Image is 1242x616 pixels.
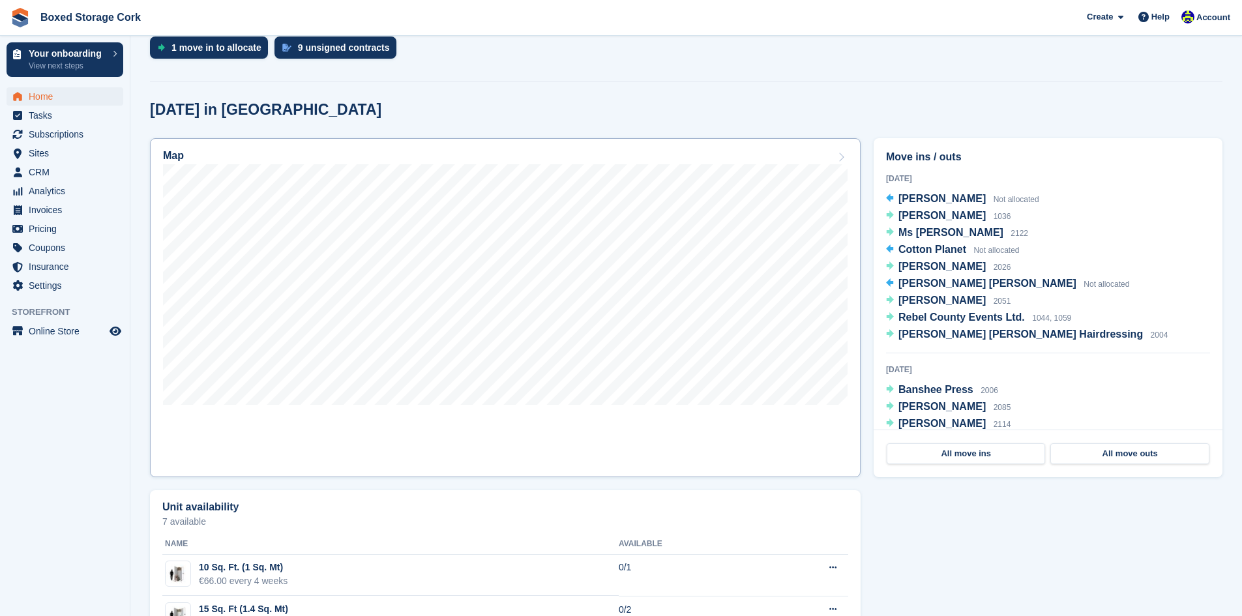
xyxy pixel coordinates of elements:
a: [PERSON_NAME] 1036 [886,208,1011,225]
img: move_ins_to_allocate_icon-fdf77a2bb77ea45bf5b3d319d69a93e2d87916cf1d5bf7949dd705db3b84f3ca.svg [158,44,165,51]
th: Available [619,534,760,555]
span: 2122 [1011,229,1028,238]
a: menu [7,125,123,143]
h2: Unit availability [162,501,239,513]
span: Not allocated [1084,280,1129,289]
h2: [DATE] in [GEOGRAPHIC_DATA] [150,101,381,119]
span: CRM [29,163,107,181]
a: menu [7,257,123,276]
a: menu [7,87,123,106]
span: 2114 [994,420,1011,429]
span: 2006 [981,386,998,395]
div: 10 Sq. Ft. (1 Sq. Mt) [199,561,288,574]
a: menu [7,201,123,219]
a: Cotton Planet Not allocated [886,242,1020,259]
a: [PERSON_NAME] 2026 [886,259,1011,276]
div: [DATE] [886,173,1210,184]
a: menu [7,276,123,295]
span: [PERSON_NAME] [898,401,986,412]
h2: Move ins / outs [886,149,1210,165]
a: menu [7,322,123,340]
p: 7 available [162,517,848,526]
a: All move outs [1050,443,1209,464]
span: Subscriptions [29,125,107,143]
a: [PERSON_NAME] [PERSON_NAME] Not allocated [886,276,1129,293]
p: View next steps [29,60,106,72]
span: [PERSON_NAME] [898,261,986,272]
span: Not allocated [973,246,1019,255]
a: [PERSON_NAME] 2114 [886,416,1011,433]
span: Tasks [29,106,107,125]
a: menu [7,239,123,257]
img: stora-icon-8386f47178a22dfd0bd8f6a31ec36ba5ce8667c1dd55bd0f319d3a0aa187defe.svg [10,8,30,27]
a: menu [7,163,123,181]
span: 2004 [1151,330,1168,340]
div: 15 Sq. Ft (1.4 Sq. Mt) [199,602,288,616]
span: Account [1196,11,1230,24]
a: Rebel County Events Ltd. 1044, 1059 [886,310,1071,327]
span: Home [29,87,107,106]
div: [DATE] [886,364,1210,375]
a: Preview store [108,323,123,339]
span: Pricing [29,220,107,238]
div: 1 move in to allocate [171,42,261,53]
span: 1036 [994,212,1011,221]
td: 0/1 [619,554,760,596]
span: [PERSON_NAME] [898,295,986,306]
span: Help [1151,10,1170,23]
span: Settings [29,276,107,295]
a: Your onboarding View next steps [7,42,123,77]
span: Invoices [29,201,107,219]
span: Create [1087,10,1113,23]
span: [PERSON_NAME] [898,210,986,221]
a: Ms [PERSON_NAME] 2122 [886,225,1028,242]
a: All move ins [887,443,1045,464]
p: Your onboarding [29,49,106,58]
span: Ms [PERSON_NAME] [898,227,1003,238]
span: 1044, 1059 [1032,314,1071,323]
div: €66.00 every 4 weeks [199,574,288,588]
h2: Map [163,150,184,162]
img: contract_signature_icon-13c848040528278c33f63329250d36e43548de30e8caae1d1a13099fd9432cc5.svg [282,44,291,51]
a: 9 unsigned contracts [274,37,403,65]
a: menu [7,106,123,125]
a: Map [150,138,861,477]
span: Not allocated [994,195,1039,204]
span: [PERSON_NAME] [PERSON_NAME] Hairdressing [898,329,1143,340]
img: 10-sqft-unit%20(4).jpg [166,565,190,583]
span: Insurance [29,257,107,276]
a: [PERSON_NAME] Not allocated [886,191,1039,208]
a: [PERSON_NAME] 2051 [886,293,1011,310]
span: [PERSON_NAME] [PERSON_NAME] [898,278,1076,289]
a: 1 move in to allocate [150,37,274,65]
a: menu [7,144,123,162]
span: 2026 [994,263,1011,272]
span: Analytics [29,182,107,200]
span: Coupons [29,239,107,257]
span: Sites [29,144,107,162]
img: Vincent [1181,10,1194,23]
span: [PERSON_NAME] [898,418,986,429]
span: Rebel County Events Ltd. [898,312,1025,323]
span: Cotton Planet [898,244,966,255]
a: [PERSON_NAME] [PERSON_NAME] Hairdressing 2004 [886,327,1168,344]
span: 2051 [994,297,1011,306]
span: Storefront [12,306,130,319]
a: menu [7,220,123,238]
a: [PERSON_NAME] 2085 [886,399,1011,416]
th: Name [162,534,619,555]
div: 9 unsigned contracts [298,42,390,53]
span: 2085 [994,403,1011,412]
span: Online Store [29,322,107,340]
a: Banshee Press 2006 [886,382,998,399]
span: Banshee Press [898,384,973,395]
span: [PERSON_NAME] [898,193,986,204]
a: Boxed Storage Cork [35,7,146,28]
a: menu [7,182,123,200]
